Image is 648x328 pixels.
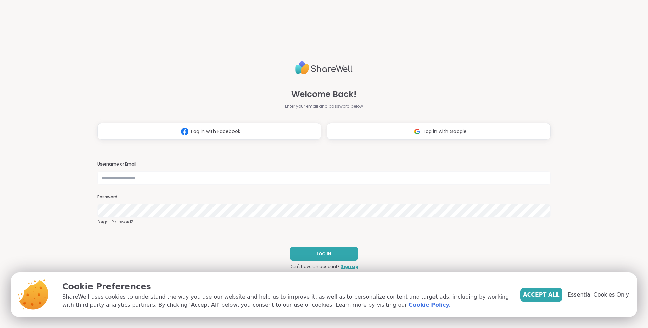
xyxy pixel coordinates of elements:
[341,264,358,270] a: Sign up
[97,194,551,200] h3: Password
[290,264,340,270] span: Don't have an account?
[295,58,353,78] img: ShareWell Logo
[523,291,560,299] span: Accept All
[424,128,467,135] span: Log in with Google
[327,123,551,140] button: Log in with Google
[62,293,509,309] p: ShareWell uses cookies to understand the way you use our website and help us to improve it, as we...
[568,291,629,299] span: Essential Cookies Only
[285,103,363,109] span: Enter your email and password below
[290,247,358,261] button: LOG IN
[97,219,551,225] a: Forgot Password?
[317,251,331,257] span: LOG IN
[97,123,321,140] button: Log in with Facebook
[411,125,424,138] img: ShareWell Logomark
[62,281,509,293] p: Cookie Preferences
[191,128,240,135] span: Log in with Facebook
[520,288,562,302] button: Accept All
[291,88,356,101] span: Welcome Back!
[97,161,551,167] h3: Username or Email
[178,125,191,138] img: ShareWell Logomark
[409,301,451,309] a: Cookie Policy.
